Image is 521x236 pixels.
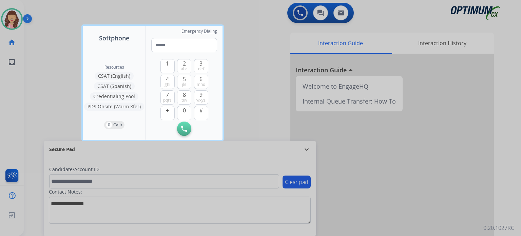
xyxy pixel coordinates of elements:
button: CSAT (English) [95,72,134,80]
button: 1 [160,59,175,73]
button: 5jkl [177,75,191,89]
span: mno [197,82,205,87]
span: ghi [165,82,170,87]
span: 5 [183,75,186,83]
p: 0 [106,122,112,128]
p: 0.20.1027RC [483,224,514,232]
button: 7pqrs [160,90,175,105]
span: 1 [166,59,169,68]
span: 6 [199,75,202,83]
button: 8tuv [177,90,191,105]
span: 9 [199,91,202,99]
button: 0Calls [104,121,124,129]
button: + [160,106,175,120]
span: Emergency Dialing [181,29,217,34]
span: 8 [183,91,186,99]
span: Softphone [99,33,129,43]
span: jkl [182,82,186,87]
span: abc [181,66,188,72]
span: 0 [183,106,186,114]
button: 9wxyz [194,90,208,105]
button: # [194,106,208,120]
button: CSAT (Spanish) [94,82,135,90]
span: 2 [183,59,186,68]
span: tuv [181,97,187,103]
span: # [199,106,203,114]
button: 3def [194,59,208,73]
span: Resources [104,65,124,70]
img: call-button [181,126,187,132]
button: PDS Onsite (Warm Xfer) [84,103,144,111]
p: Calls [113,122,122,128]
span: + [166,106,169,114]
span: def [198,66,204,72]
span: pqrs [163,97,172,103]
span: 3 [199,59,202,68]
button: 6mno [194,75,208,89]
span: 4 [166,75,169,83]
button: 2abc [177,59,191,73]
button: 0 [177,106,191,120]
span: wxyz [196,97,206,103]
button: 4ghi [160,75,175,89]
span: 7 [166,91,169,99]
button: Credentialing Pool [90,92,138,101]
